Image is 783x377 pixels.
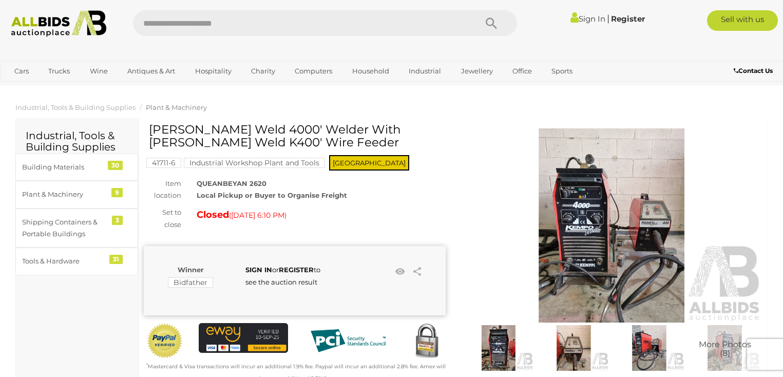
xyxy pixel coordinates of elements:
strong: QUEANBEYAN 2620 [197,179,266,187]
img: KEPPI 'KEMPO Weld 4000' Welder With KEPPI 'KEMPO Weld K400' Wire Feeder [464,325,534,370]
div: 30 [108,161,123,170]
a: Antiques & Art [121,63,182,80]
mark: Industrial Workshop Plant and Tools [184,158,325,168]
mark: Bidfather [168,277,213,288]
div: Plant & Machinery [22,188,107,200]
div: Tools & Hardware [22,255,107,267]
a: Cars [8,63,35,80]
img: PCI DSS compliant [303,323,393,359]
span: or to see the auction result [245,266,320,286]
div: Shipping Containers & Portable Buildings [22,216,107,240]
div: 31 [109,255,123,264]
img: eWAY Payment Gateway [199,323,288,353]
span: | [607,13,609,24]
span: [DATE] 6:10 PM [231,211,284,220]
div: Item location [136,178,189,202]
a: Computers [288,63,339,80]
div: Set to close [136,206,189,231]
a: Plant & Machinery [146,103,207,111]
b: Winner [178,266,204,274]
a: Tools & Hardware 31 [15,248,138,275]
a: Plant & Machinery 9 [15,181,138,208]
img: KEPPI 'KEMPO Weld 4000' Welder With KEPPI 'KEMPO Weld K400' Wire Feeder [461,128,763,323]
a: Industrial Workshop Plant and Tools [184,159,325,167]
a: Wine [83,63,114,80]
span: [GEOGRAPHIC_DATA] [329,155,409,171]
a: Hospitality [188,63,238,80]
a: Sports [545,63,579,80]
a: Household [346,63,396,80]
b: Contact Us [734,67,773,74]
li: Watch this item [393,264,408,279]
a: Building Materials 30 [15,154,138,181]
img: Allbids.com.au [6,10,111,37]
a: Trucks [42,63,77,80]
strong: Local Pickup or Buyer to Organise Freight [197,191,347,199]
button: Search [466,10,517,36]
a: More Photos(8) [690,325,760,370]
img: Official PayPal Seal [146,323,183,359]
span: More Photos (8) [699,340,751,358]
a: [GEOGRAPHIC_DATA] [8,80,94,97]
span: ( ) [229,211,287,219]
img: KEPPI 'KEMPO Weld 4000' Welder With KEPPI 'KEMPO Weld K400' Wire Feeder [614,325,684,370]
a: Industrial, Tools & Building Supplies [15,103,136,111]
a: 41711-6 [146,159,181,167]
a: Sign In [570,14,605,24]
img: Secured by Rapid SSL [408,323,445,360]
a: Office [506,63,539,80]
img: KEPPI 'KEMPO Weld 4000' Welder With KEPPI 'KEMPO Weld K400' Wire Feeder [539,325,609,370]
strong: Closed [197,209,229,220]
h2: Industrial, Tools & Building Supplies [26,130,128,153]
div: 3 [112,216,123,225]
a: Jewellery [454,63,500,80]
div: 9 [111,188,123,197]
h1: [PERSON_NAME] Weld 4000' Welder With [PERSON_NAME] Weld K400' Wire Feeder [149,123,443,149]
a: Shipping Containers & Portable Buildings 3 [15,209,138,248]
a: Contact Us [734,65,775,77]
a: SIGN IN [245,266,272,274]
a: Register [611,14,645,24]
div: Building Materials [22,161,107,173]
a: Charity [244,63,282,80]
mark: 41711-6 [146,158,181,168]
img: KEPPI 'KEMPO Weld 4000' Welder With KEPPI 'KEMPO Weld K400' Wire Feeder [690,325,760,370]
a: REGISTER [279,266,314,274]
a: Industrial [402,63,448,80]
a: Sell with us [707,10,777,31]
